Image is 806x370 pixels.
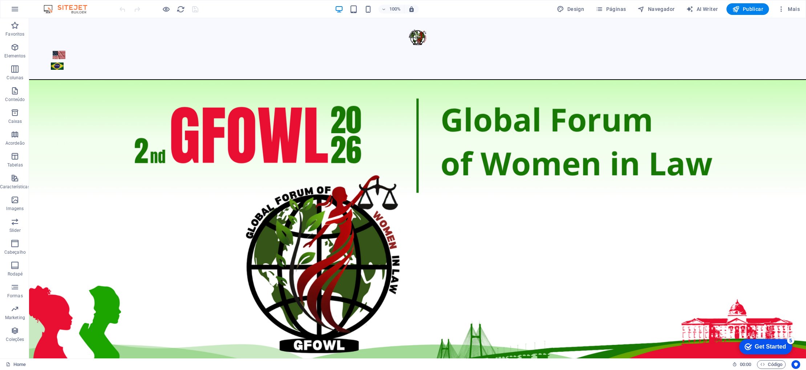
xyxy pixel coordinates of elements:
button: Mais [775,3,803,15]
span: AI Writer [686,5,718,13]
span: Mais [778,5,800,13]
p: Marketing [5,315,25,321]
div: Design (Ctrl+Alt+Y) [554,3,587,15]
div: 5 [54,1,61,9]
p: Colunas [7,75,23,81]
p: Caixas [8,118,22,124]
div: Get Started [21,8,53,15]
button: Clique aqui para sair do modo de visualização e continuar editando [162,5,170,13]
p: Cabeçalho [4,249,26,255]
p: Coleções [6,337,24,342]
p: Slider [9,228,21,233]
h6: Tempo de sessão [732,360,752,369]
button: Navegador [635,3,677,15]
p: Imagens [6,206,24,212]
p: Conteúdo [5,97,25,102]
span: : [745,362,746,367]
h6: 100% [389,5,401,13]
button: AI Writer [683,3,721,15]
button: Usercentrics [791,360,800,369]
button: reload [176,5,185,13]
span: Design [557,5,584,13]
button: Publicar [726,3,769,15]
span: Páginas [596,5,626,13]
button: Páginas [593,3,629,15]
button: Design [554,3,587,15]
p: Elementos [4,53,25,59]
span: Código [760,360,782,369]
button: 100% [378,5,404,13]
p: Tabelas [7,162,23,168]
div: Get Started 5 items remaining, 0% complete [6,4,59,19]
span: 00 00 [740,360,751,369]
span: Publicar [732,5,763,13]
a: Clique para cancelar a seleção. Clique duas vezes para abrir as Páginas [6,360,26,369]
img: Editor Logo [42,5,96,13]
p: Rodapé [8,271,23,277]
p: Formas [7,293,23,299]
p: Favoritos [5,31,24,37]
i: Recarregar página [177,5,185,13]
button: Código [757,360,786,369]
span: Navegador [637,5,675,13]
p: Acordeão [5,140,25,146]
